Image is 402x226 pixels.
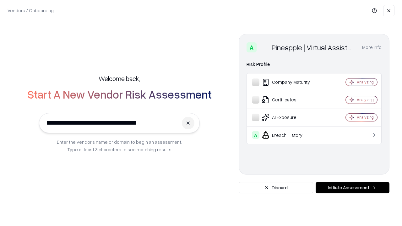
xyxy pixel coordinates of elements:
[252,131,259,139] div: A
[252,78,327,86] div: Company Maturity
[8,7,54,14] p: Vendors / Onboarding
[357,97,374,102] div: Analyzing
[272,42,355,52] div: Pineapple | Virtual Assistant Agency
[252,96,327,104] div: Certificates
[252,131,327,139] div: Breach History
[362,42,382,53] button: More info
[247,42,257,52] div: A
[316,182,389,193] button: Initiate Assessment
[259,42,269,52] img: Pineapple | Virtual Assistant Agency
[57,138,182,153] p: Enter the vendor’s name or domain to begin an assessment. Type at least 3 characters to see match...
[357,79,374,85] div: Analyzing
[252,114,327,121] div: AI Exposure
[27,88,212,100] h2: Start A New Vendor Risk Assessment
[357,115,374,120] div: Analyzing
[247,61,382,68] div: Risk Profile
[99,74,140,83] h5: Welcome back,
[239,182,313,193] button: Discard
